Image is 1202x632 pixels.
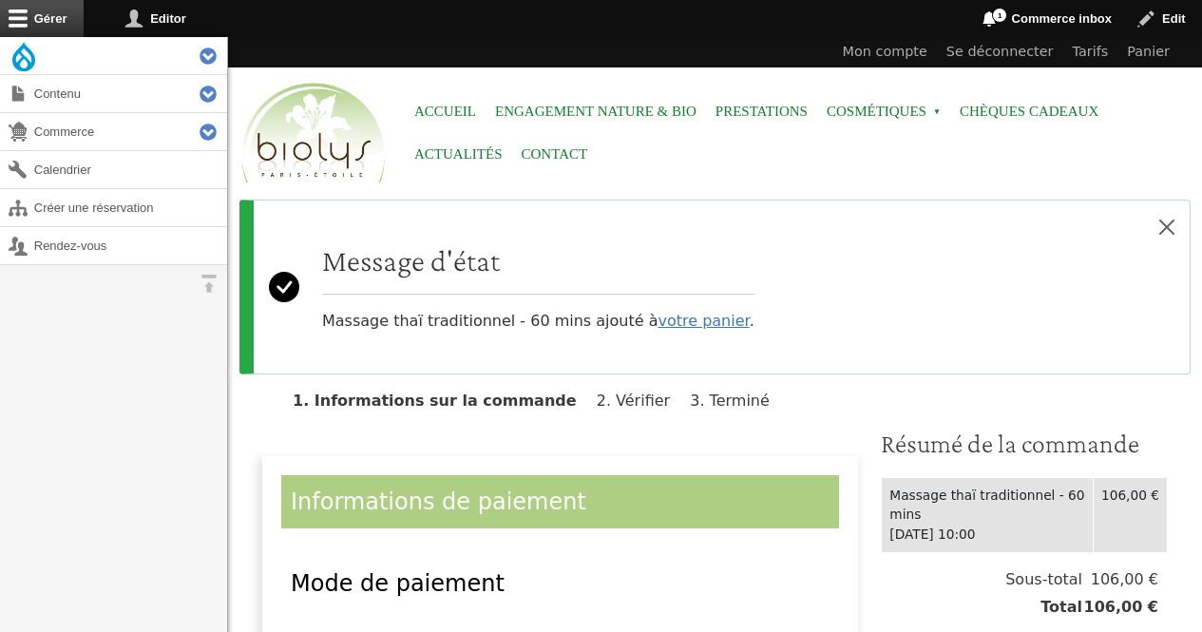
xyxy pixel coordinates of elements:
[960,90,1098,133] a: Chèques cadeaux
[597,392,685,410] li: Vérifier
[414,133,503,176] a: Actualités
[269,216,299,358] svg: Success:
[1040,596,1082,619] span: Total
[658,312,749,330] a: votre panier
[827,90,941,133] span: Cosmétiques
[690,392,785,410] li: Terminé
[933,108,941,116] span: »
[1063,37,1118,67] a: Tarifs
[190,265,227,302] button: Orientation horizontale
[291,570,505,597] span: Mode de paiement
[1093,477,1167,552] td: 106,00 €
[992,8,1007,23] span: 1
[937,37,1063,67] a: Se déconnecter
[238,80,390,188] img: Accueil
[889,527,975,542] time: [DATE] 10:00
[293,392,592,410] li: Informations sur la commande
[1082,568,1158,591] span: 106,00 €
[291,488,586,515] span: Informations de paiement
[889,486,1085,525] div: Massage thaï traditionnel - 60 mins
[239,200,1191,374] div: Message d'état
[228,37,1202,200] header: Entête du site
[495,90,696,133] a: Engagement Nature & Bio
[1005,568,1082,591] span: Sous-total
[715,90,808,133] a: Prestations
[881,428,1168,460] h3: Résumé de la commande
[522,133,588,176] a: Contact
[322,242,754,278] h2: Message d'état
[1117,37,1179,67] a: Panier
[414,90,476,133] a: Accueil
[833,37,937,67] a: Mon compte
[322,242,754,333] div: Massage thaï traditionnel - 60 mins ajouté à .
[1144,201,1190,254] button: Close
[1082,596,1158,619] span: 106,00 €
